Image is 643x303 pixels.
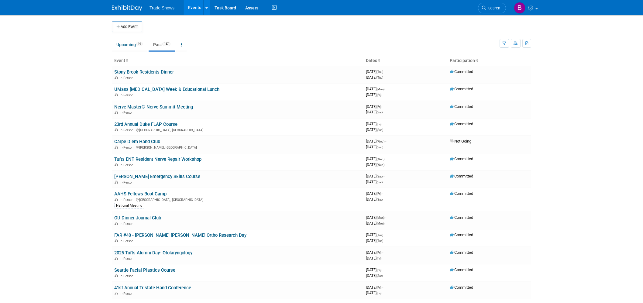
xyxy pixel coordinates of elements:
[120,239,135,243] span: In-Person
[377,286,381,289] span: (Fri)
[366,139,386,143] span: [DATE]
[136,42,143,46] span: 19
[115,163,118,166] img: In-Person Event
[366,267,383,272] span: [DATE]
[382,285,383,290] span: -
[377,146,383,149] span: (Sun)
[120,292,135,296] span: In-Person
[115,181,118,184] img: In-Person Event
[120,146,135,150] span: In-Person
[120,198,135,202] span: In-Person
[377,140,384,143] span: (Wed)
[115,128,118,131] img: In-Person Event
[366,145,383,149] span: [DATE]
[366,256,381,260] span: [DATE]
[115,93,118,96] img: In-Person Event
[366,180,383,184] span: [DATE]
[112,56,363,66] th: Event
[114,215,161,221] a: OU Dinner Journal Club
[450,174,473,178] span: Committed
[162,42,170,46] span: 187
[450,157,473,161] span: Committed
[120,181,135,184] span: In-Person
[475,58,478,63] a: Sort by Participation Type
[377,192,381,195] span: (Fri)
[366,221,384,226] span: [DATE]
[115,274,118,277] img: In-Person Event
[514,2,525,14] img: Becca Rensi
[385,87,386,91] span: -
[382,122,383,126] span: -
[377,216,384,219] span: (Mon)
[114,250,192,256] a: 2025 Tufts Alumni Day- Otolaryngology
[450,191,473,196] span: Committed
[366,285,383,290] span: [DATE]
[120,111,135,115] span: In-Person
[382,104,383,109] span: -
[382,250,383,255] span: -
[377,163,384,167] span: (Wed)
[114,174,200,179] a: [PERSON_NAME] Emergency Skills Course
[377,181,383,184] span: (Sat)
[450,285,473,290] span: Committed
[366,104,383,109] span: [DATE]
[450,87,473,91] span: Committed
[112,5,142,11] img: ExhibitDay
[450,232,473,237] span: Committed
[366,291,381,295] span: [DATE]
[115,146,118,149] img: In-Person Event
[377,198,383,201] span: (Sat)
[115,257,118,260] img: In-Person Event
[377,274,383,277] span: (Sat)
[450,267,473,272] span: Committed
[366,250,383,255] span: [DATE]
[120,76,135,80] span: In-Person
[125,58,128,63] a: Sort by Event Name
[385,215,386,220] span: -
[150,5,174,10] span: Trade Shows
[486,6,500,10] span: Search
[366,162,384,167] span: [DATE]
[120,222,135,226] span: In-Person
[115,111,118,114] img: In-Person Event
[120,257,135,261] span: In-Person
[114,191,167,197] a: AAHS Fellows Boot Camp
[377,239,383,243] span: (Tue)
[114,197,361,202] div: [GEOGRAPHIC_DATA], [GEOGRAPHIC_DATA]
[384,69,385,74] span: -
[114,157,201,162] a: Tufts ENT Resident Nerve Repair Workshop
[450,139,471,143] span: Not Going
[366,174,384,178] span: [DATE]
[115,198,118,201] img: In-Person Event
[377,257,381,260] span: (Fri)
[366,110,383,114] span: [DATE]
[366,122,383,126] span: [DATE]
[450,215,473,220] span: Committed
[114,232,246,238] a: FAR #40 - [PERSON_NAME] [PERSON_NAME] Ortho Research Day
[114,69,174,75] a: Stony Brook Residents Dinner
[377,70,383,74] span: (Thu)
[377,251,381,254] span: (Fri)
[366,215,386,220] span: [DATE]
[377,111,383,114] span: (Sat)
[377,268,381,272] span: (Fri)
[383,174,384,178] span: -
[366,197,383,201] span: [DATE]
[377,175,383,178] span: (Sat)
[149,39,175,50] a: Past187
[366,273,383,278] span: [DATE]
[450,104,473,109] span: Committed
[112,21,142,32] button: Add Event
[112,39,147,50] a: Upcoming19
[120,274,135,278] span: In-Person
[115,239,118,242] img: In-Person Event
[366,69,385,74] span: [DATE]
[382,191,383,196] span: -
[363,56,447,66] th: Dates
[385,157,386,161] span: -
[114,285,191,291] a: 41st Annual Tristate Hand Conference
[366,157,386,161] span: [DATE]
[377,122,381,126] span: (Fri)
[377,88,384,91] span: (Mon)
[114,145,361,150] div: [PERSON_NAME], [GEOGRAPHIC_DATA]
